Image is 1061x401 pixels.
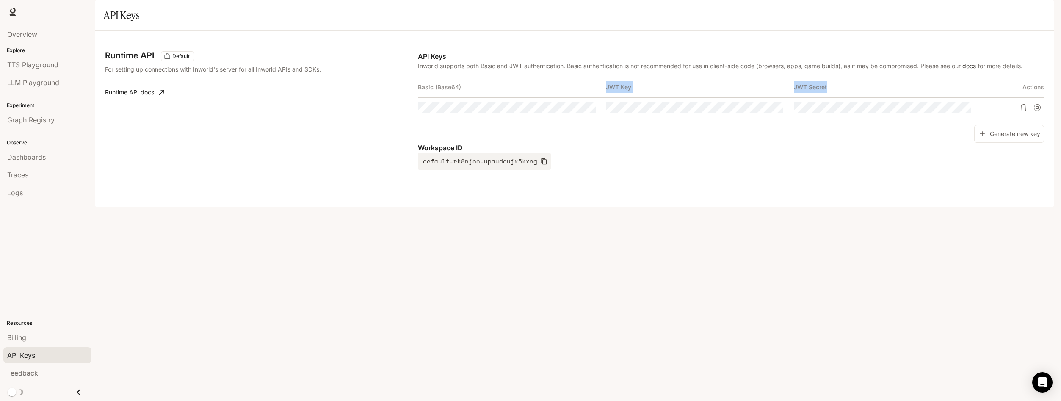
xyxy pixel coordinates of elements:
[1017,101,1031,114] button: Delete API key
[981,77,1044,97] th: Actions
[606,77,794,97] th: JWT Key
[418,51,1044,61] p: API Keys
[1032,372,1053,393] div: Open Intercom Messenger
[105,65,334,74] p: For setting up connections with Inworld's server for all Inworld APIs and SDKs.
[794,77,982,97] th: JWT Secret
[102,84,168,101] a: Runtime API docs
[418,77,606,97] th: Basic (Base64)
[974,125,1044,143] button: Generate new key
[105,51,154,60] h3: Runtime API
[418,61,1044,70] p: Inworld supports both Basic and JWT authentication. Basic authentication is not recommended for u...
[418,143,1044,153] p: Workspace ID
[161,51,194,61] div: These keys will apply to your current workspace only
[418,153,551,170] button: default-rk8njoo-upauddujx5kxng
[169,53,193,60] span: Default
[103,7,139,24] h1: API Keys
[962,62,976,69] a: docs
[1031,101,1044,114] button: Suspend API key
